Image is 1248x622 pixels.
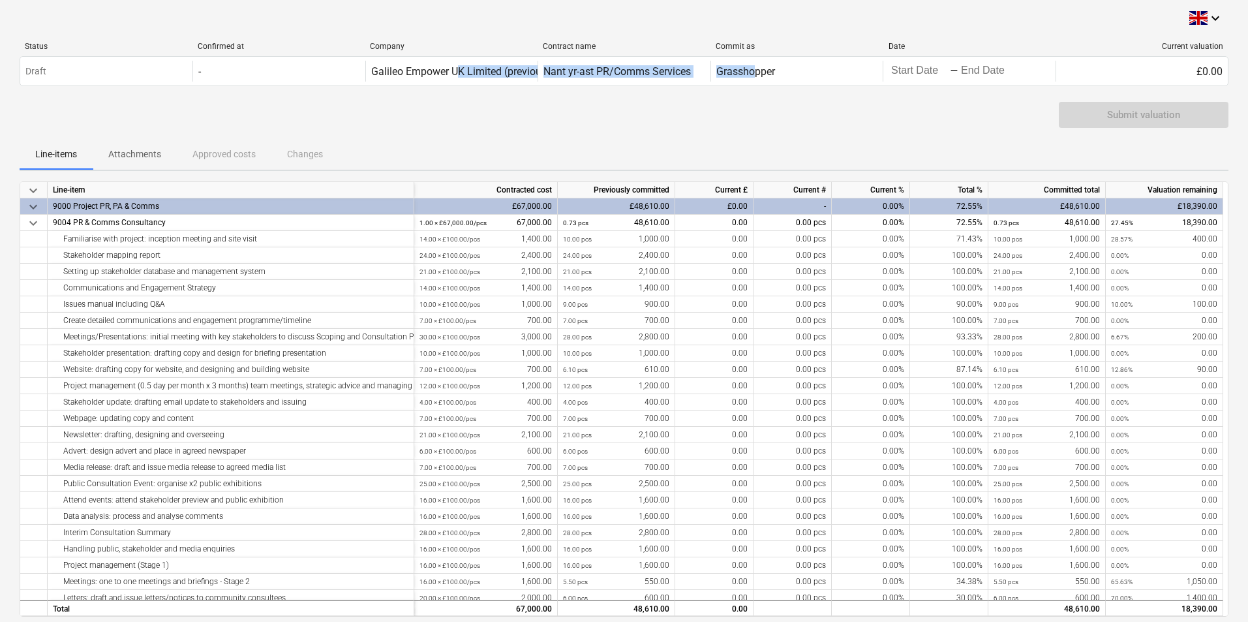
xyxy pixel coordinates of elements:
small: 16.00 pcs [563,497,592,504]
small: 24.00 pcs [994,252,1022,259]
div: 0.00 pcs [753,459,832,476]
div: Grasshopper [716,65,775,78]
small: 10.00 pcs [563,236,592,243]
div: 0.00% [832,215,910,231]
div: 0.00% [832,198,910,215]
div: £48,610.00 [558,198,675,215]
div: 0.00% [832,525,910,541]
div: 0.00 [675,590,753,606]
div: 2,100.00 [563,427,669,443]
div: 1,000.00 [419,296,552,313]
small: 27.45% [1111,219,1133,226]
small: 24.00 × £100.00 / pcs [419,252,480,259]
small: 4.00 pcs [563,399,588,406]
div: 2,100.00 [994,264,1100,280]
div: 100.00% [910,476,988,492]
div: 1,000.00 [994,345,1100,362]
div: 100.00% [910,459,988,476]
small: 16.00 × £100.00 / pcs [419,497,480,504]
div: 2,400.00 [994,247,1100,264]
div: 0.00 [675,264,753,280]
div: - [950,67,958,75]
div: 0.00% [832,329,910,345]
div: 0.00 pcs [753,508,832,525]
div: 0.00% [832,541,910,557]
div: 0.00% [832,231,910,247]
div: 0.00 [1111,345,1217,362]
div: Issues manual including Q&A [53,296,408,313]
small: 6.67% [1111,334,1129,341]
div: Advert: design advert and place in agreed newspaper [53,443,408,459]
div: Line-item [48,182,414,198]
div: 400.00 [563,394,669,411]
div: 100.00% [910,247,988,264]
small: 10.00 × £100.00 / pcs [419,350,480,357]
div: Current # [753,182,832,198]
div: 0.00 pcs [753,280,832,296]
div: 700.00 [994,313,1100,329]
div: 700.00 [563,411,669,427]
div: 0.00 pcs [753,345,832,362]
small: 0.00% [1111,464,1129,471]
div: Attend events: attend stakeholder preview and public exhibition [53,492,408,508]
small: 10.00 pcs [994,350,1022,357]
div: 1,000.00 [563,345,669,362]
small: 0.73 pcs [563,219,588,226]
div: 600.00 [419,443,552,459]
div: 0.00 pcs [753,574,832,590]
div: 700.00 [419,411,552,427]
div: 0.00 pcs [753,492,832,508]
div: 0.00 pcs [753,296,832,313]
div: 700.00 [419,362,552,378]
div: Galileo Empower UK Limited (previously GGE Scotland Limited) [371,65,662,78]
div: 0.00 [675,362,753,378]
div: 0.00 [675,600,753,616]
div: 900.00 [563,296,669,313]
small: 1.00 × £67,000.00 / pcs [419,219,487,226]
small: 6.10 pcs [994,366,1018,373]
div: 0.00 [675,329,753,345]
div: 0.00% [832,557,910,574]
div: 700.00 [994,459,1100,476]
div: 0.00% [832,476,910,492]
div: 200.00 [1111,329,1217,345]
div: 0.00% [832,362,910,378]
div: 0.00 [675,443,753,459]
div: 48,610.00 [988,600,1106,616]
div: 0.00 pcs [753,362,832,378]
div: 0.00 [675,459,753,476]
div: 2,800.00 [563,329,669,345]
small: 6.00 pcs [563,448,588,455]
div: £0.00 [675,198,753,215]
small: 7.00 × £100.00 / pcs [419,317,476,324]
small: 4.00 pcs [994,399,1018,406]
div: 0.00 [675,215,753,231]
div: 67,000.00 [419,215,552,231]
div: 0.00 pcs [753,215,832,231]
div: Commit as [716,42,878,51]
div: 0.00 [675,280,753,296]
div: 1,600.00 [994,492,1100,508]
div: Total % [910,182,988,198]
div: 100.00% [910,557,988,574]
div: 2,800.00 [994,329,1100,345]
div: Media release: draft and issue media release to agreed media list [53,459,408,476]
div: 1,400.00 [419,280,552,296]
div: 700.00 [419,459,552,476]
div: 0.00 pcs [753,557,832,574]
small: 14.00 pcs [563,285,592,292]
div: 0.00 pcs [753,590,832,606]
div: 48,610.00 [563,215,669,231]
div: Total [48,600,414,616]
div: - [753,198,832,215]
div: 0.00 [675,427,753,443]
div: 72.55% [910,215,988,231]
div: 71.43% [910,231,988,247]
div: £67,000.00 [414,198,558,215]
div: Meetings/Presentations: initial meeting with key stakeholders to discuss Scoping and Consultation... [53,329,408,345]
div: 1,600.00 [419,492,552,508]
div: 0.00 [675,313,753,329]
div: 30.00% [910,590,988,606]
div: Valuation remaining [1106,182,1223,198]
div: 48,610.00 [994,215,1100,231]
